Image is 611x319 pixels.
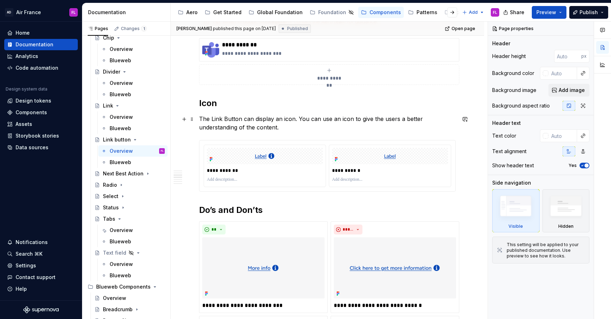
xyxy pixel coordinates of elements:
a: Assets [4,118,78,130]
div: Text color [492,132,516,139]
div: Header height [492,53,526,60]
button: Help [4,283,78,295]
a: Open page [443,24,478,34]
a: Chip [92,32,168,43]
input: Auto [548,67,577,80]
svg: Supernova Logo [23,306,59,313]
a: Breadcrumb [92,304,168,315]
button: Search ⌘K [4,248,78,260]
div: Home [16,29,30,36]
a: Blueweb [98,55,168,66]
a: Analytics [4,51,78,62]
div: Components [369,9,401,16]
div: Hidden [558,224,574,229]
div: Overview [110,80,133,87]
div: Design tokens [16,97,51,104]
span: Publish [580,9,598,16]
a: Radio [92,179,168,191]
div: Status [103,204,119,211]
div: Text alignment [492,148,526,155]
div: Blueweb Components [96,283,151,290]
div: This setting will be applied to your published documentation. Use preview to see how it looks. [507,242,585,259]
div: Aero [186,9,198,16]
div: Chip [103,34,114,41]
span: Published [287,26,308,31]
div: Code automation [16,64,58,71]
div: Search ⌘K [16,250,42,257]
div: Background color [492,70,534,77]
div: Hidden [542,189,590,232]
div: Global Foundation [257,9,303,16]
div: Select [103,193,118,200]
a: Home [4,27,78,39]
a: Blueweb [98,123,168,134]
a: Link [92,100,168,111]
input: Auto [554,50,581,63]
p: px [581,53,587,59]
a: Blueweb [98,270,168,281]
a: Foundation [307,7,357,18]
a: Status [92,202,168,213]
span: Preview [536,9,556,16]
span: Add [469,10,478,15]
div: Blueweb [110,272,131,279]
span: Add image [559,87,585,94]
div: Link [103,102,113,109]
div: Background image [492,87,536,94]
div: Blueweb Components [85,281,168,292]
div: Settings [16,262,36,269]
img: 980ba1e3-7cbd-4f15-948b-c37613db22ea.png [202,237,325,298]
a: OverviewFL [98,145,168,157]
div: Overview [110,227,133,234]
div: Blueweb [110,57,131,64]
a: Overview [98,77,168,89]
a: Storybook stories [4,130,78,141]
div: Header text [492,120,521,127]
a: Documentation [4,39,78,50]
span: [PERSON_NAME] [176,26,212,31]
div: Contact support [16,274,56,281]
label: Yes [569,163,577,168]
div: Storybook stories [16,132,59,139]
a: Next Best Action [92,168,168,179]
a: Overview [92,292,168,304]
div: Components [16,109,47,116]
div: FL [493,10,497,15]
a: Select [92,191,168,202]
div: Show header text [492,162,534,169]
h2: Icon [199,98,456,109]
div: Design system data [6,86,47,92]
a: Data sources [4,142,78,153]
div: Analytics [16,53,38,60]
div: Link button [103,136,131,143]
button: Add [460,7,487,17]
div: Visible [508,224,523,229]
div: Get Started [213,9,242,16]
a: Text field [92,247,168,259]
div: Blueweb [110,159,131,166]
a: Global Foundation [246,7,305,18]
a: Overview [98,259,168,270]
div: Tabs [103,215,115,222]
div: Blueweb [110,125,131,132]
div: Header [492,40,510,47]
button: Contact support [4,272,78,283]
div: Page tree [175,5,459,19]
a: Patterns [405,7,440,18]
input: Auto [548,129,577,142]
img: ed5d7d3c-7439-4d91-be6b-db43a89901d2.png [334,237,456,298]
div: Overview [110,46,133,53]
div: Radio [103,181,117,188]
a: Overview [98,225,168,236]
button: Share [500,6,529,19]
a: Overview [98,43,168,55]
a: Blueweb [98,236,168,247]
a: Code automation [4,62,78,74]
div: FL [71,10,76,15]
div: FL [161,147,163,155]
div: published this page on [DATE] [213,26,276,31]
a: Blueweb [98,157,168,168]
a: Aero [175,7,200,18]
div: Patterns [417,9,437,16]
div: Divider [103,68,120,75]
